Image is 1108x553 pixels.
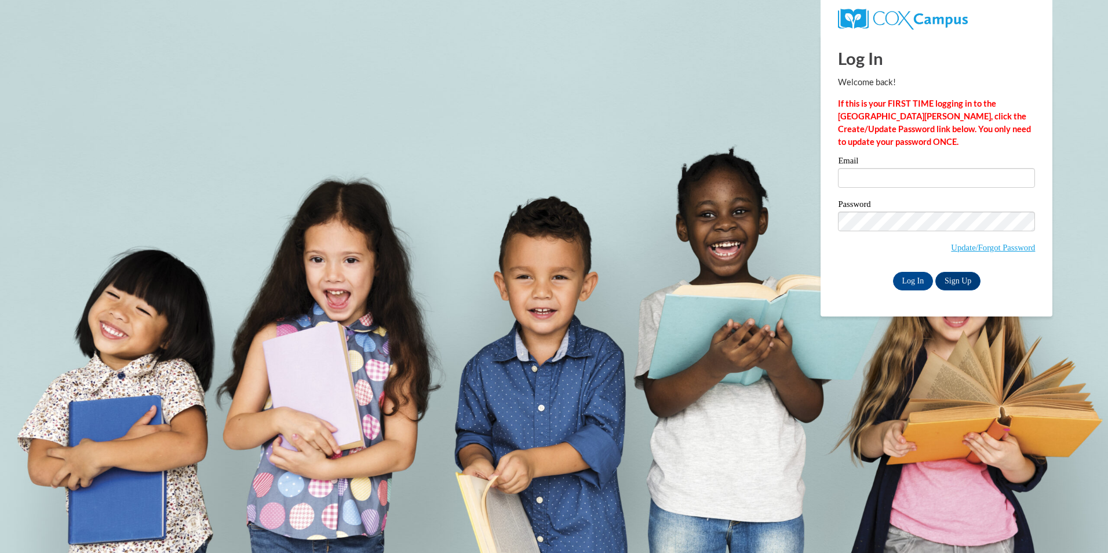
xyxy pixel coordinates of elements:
label: Password [838,200,1035,212]
strong: If this is your FIRST TIME logging in to the [GEOGRAPHIC_DATA][PERSON_NAME], click the Create/Upd... [838,99,1031,147]
h1: Log In [838,46,1035,70]
label: Email [838,157,1035,168]
img: COX Campus [838,9,967,30]
a: COX Campus [838,13,967,23]
a: Update/Forgot Password [951,243,1035,252]
input: Log In [893,272,934,290]
a: Sign Up [935,272,981,290]
p: Welcome back! [838,76,1035,89]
